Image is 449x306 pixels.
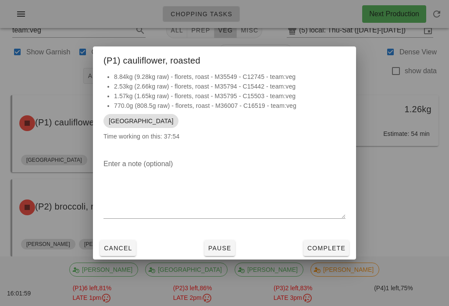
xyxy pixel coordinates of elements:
[208,245,232,252] span: Pause
[103,245,132,252] span: Cancel
[109,114,173,128] span: [GEOGRAPHIC_DATA]
[307,245,346,252] span: Complete
[114,91,346,101] li: 1.57kg (1.65kg raw) - florets, roast - M35795 - C15503 - team:veg
[93,72,356,150] div: Time working on this: 37:54
[114,101,346,110] li: 770.0g (808.5g raw) - florets, roast - M36007 - C16519 - team:veg
[100,240,136,256] button: Cancel
[114,82,346,91] li: 2.53kg (2.66kg raw) - florets, roast - M35794 - C15442 - team:veg
[93,46,356,72] div: (P1) cauliflower, roasted
[114,72,346,82] li: 8.84kg (9.28kg raw) - florets, roast - M35549 - C12745 - team:veg
[204,240,235,256] button: Pause
[303,240,349,256] button: Complete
